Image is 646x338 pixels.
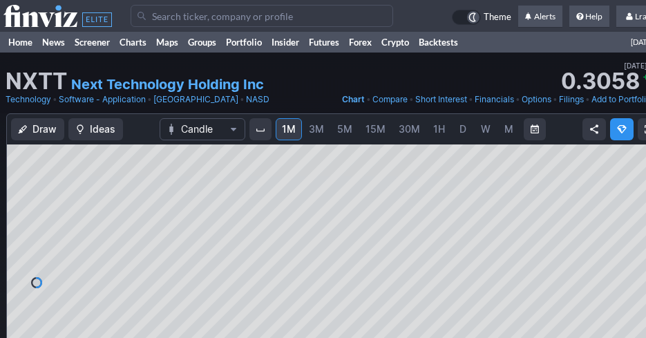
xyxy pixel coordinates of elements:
[515,93,520,106] span: •
[392,118,426,140] a: 30M
[365,123,386,135] span: 15M
[366,93,371,106] span: •
[11,118,64,140] button: Draw
[276,118,302,140] a: 1M
[221,32,267,53] a: Portfolio
[481,123,491,135] span: W
[303,118,330,140] a: 3M
[561,71,640,93] strong: 0.3058
[90,122,115,136] span: Ideas
[415,93,467,106] a: Short Interest
[32,122,57,136] span: Draw
[309,123,324,135] span: 3M
[452,10,511,25] a: Theme
[151,32,183,53] a: Maps
[553,93,558,106] span: •
[414,32,463,53] a: Backtests
[344,32,377,53] a: Forex
[559,94,584,104] span: Filings
[153,93,238,106] a: [GEOGRAPHIC_DATA]
[452,118,474,140] a: D
[475,118,497,140] a: W
[59,93,146,106] a: Software - Application
[3,32,37,53] a: Home
[585,93,590,106] span: •
[331,118,359,140] a: 5M
[459,123,466,135] span: D
[249,118,272,140] button: Interval
[372,93,408,106] a: Compare
[246,93,269,106] a: NASD
[267,32,304,53] a: Insider
[504,123,513,135] span: M
[71,75,264,94] a: Next Technology Holding Inc
[468,93,473,106] span: •
[181,122,224,136] span: Candle
[282,123,296,135] span: 1M
[240,93,245,106] span: •
[569,6,609,28] a: Help
[399,123,420,135] span: 30M
[70,32,115,53] a: Screener
[6,93,51,106] a: Technology
[342,94,365,104] span: Chart
[409,93,414,106] span: •
[427,118,451,140] a: 1H
[304,32,344,53] a: Futures
[518,6,562,28] a: Alerts
[337,123,352,135] span: 5M
[183,32,221,53] a: Groups
[53,93,57,106] span: •
[610,118,634,140] button: Explore new features
[559,93,584,106] a: Filings
[497,118,520,140] a: M
[524,118,546,140] button: Range
[522,93,551,106] a: Options
[6,71,67,93] h1: NXTT
[147,93,152,106] span: •
[342,93,365,106] a: Chart
[475,93,514,106] a: Financials
[377,32,414,53] a: Crypto
[37,32,70,53] a: News
[131,5,393,27] input: Search
[359,118,392,140] a: 15M
[68,118,123,140] button: Ideas
[484,10,511,25] span: Theme
[433,123,445,135] span: 1H
[160,118,245,140] button: Chart Type
[115,32,151,53] a: Charts
[372,94,408,104] span: Compare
